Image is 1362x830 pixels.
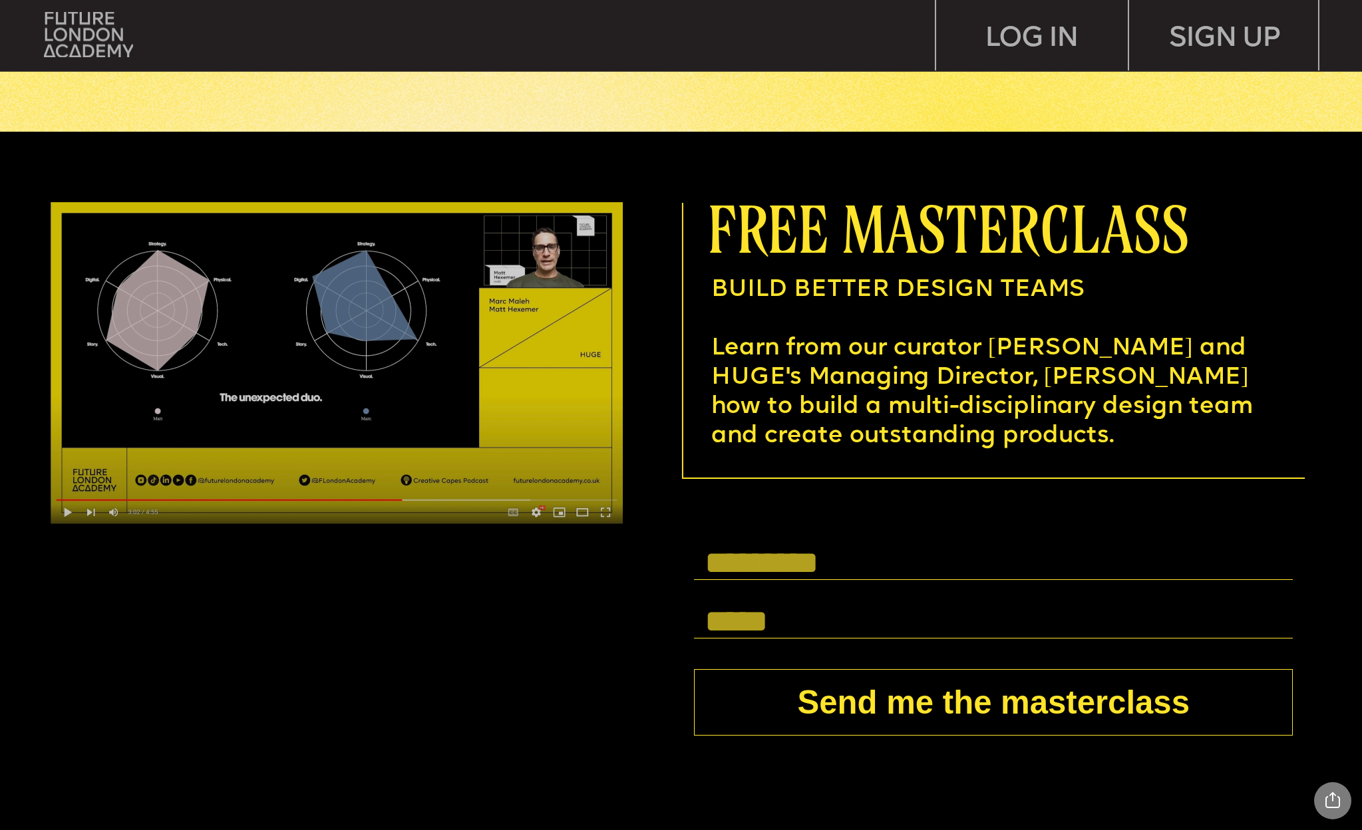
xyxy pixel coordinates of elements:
button: Send me the masterclass [694,669,1293,736]
div: Share [1314,782,1351,819]
span: Learn from our curator [PERSON_NAME] and HUGE's Managing Director, [PERSON_NAME] how to build a m... [711,337,1260,448]
img: upload-bfdffa89-fac7-4f57-a443-c7c39906ba42.png [44,12,133,57]
span: BUILD BETTER DESIGN TEAMS [711,279,1085,301]
img: upload-6120175a-1ecc-4694-bef1-d61fdbc9d61d.jpg [51,202,623,524]
span: free masterclass [707,193,1189,263]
